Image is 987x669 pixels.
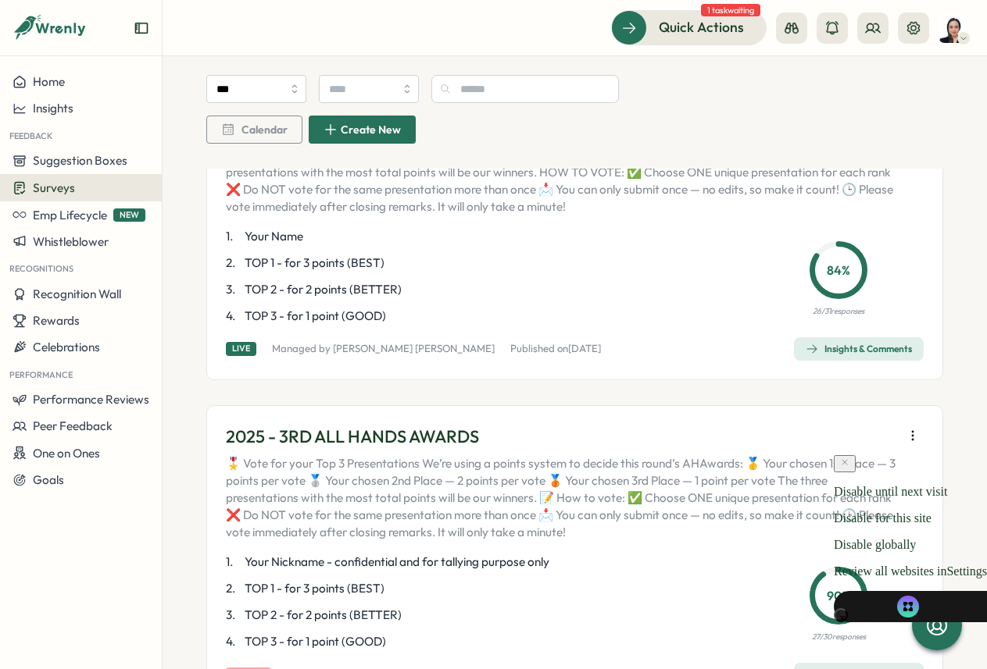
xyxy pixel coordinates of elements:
[226,455,896,541] p: 🎖️ Vote for your Top 3 Presentations We’re using a points system to decide this round’s AHAwards:...
[33,234,109,249] span: Whistleblower
[659,17,744,37] span: Quick Actions
[245,553,549,571] span: Your Nickname - confidential and for tallying purpose only
[245,308,386,325] span: TOP 3 - for 1 point (GOOD)
[814,586,863,606] p: 90 %
[33,313,80,328] span: Rewards
[245,281,402,298] span: TOP 2 - for 2 points (BETTER)
[341,124,401,135] span: Create New
[33,180,75,195] span: Surveys
[939,13,968,43] img: Dove Tugadi
[568,342,601,354] span: [DATE]
[33,418,113,433] span: Peer Feedback
[33,392,149,407] span: Performance Reviews
[206,116,302,144] button: Calendar
[814,261,863,280] p: 84 %
[272,342,495,356] p: Managed by
[33,286,121,301] span: Recognition Wall
[226,254,241,272] span: 2 .
[134,20,149,36] button: Expand sidebar
[113,208,145,222] span: NEW
[226,607,241,624] span: 3 .
[806,343,912,355] div: Insights & Comments
[226,425,896,449] p: 2025 - 3RD ALL HANDS AWARDS
[226,633,241,650] span: 4 .
[33,101,73,116] span: Insights
[245,633,386,650] span: TOP 3 - for 1 point (GOOD)
[226,553,241,571] span: 1 .
[33,340,100,354] span: Celebrations
[226,228,241,245] span: 1 .
[794,337,924,361] button: Insights & Comments
[226,580,241,597] span: 2 .
[812,631,866,643] p: 27 / 30 responses
[309,116,416,144] button: Create New
[333,342,495,354] a: [PERSON_NAME] [PERSON_NAME]
[241,124,288,135] span: Calendar
[813,305,864,318] p: 26 / 31 responses
[245,254,384,272] span: TOP 1 - for 3 points (BEST)
[33,74,65,89] span: Home
[226,308,241,325] span: 4 .
[226,281,241,298] span: 3 .
[701,4,760,16] span: 1 task waiting
[226,130,896,215] p: VOTE FOR YOUR TOP 3 PRESENTATIONS We’re using a points system to decide this round’s AHAwards: 🥇 ...
[245,607,402,624] span: TOP 2 - for 2 points (BETTER)
[510,342,601,356] p: Published on
[226,342,256,355] div: Live
[33,208,107,222] span: Emp Lifecycle
[245,228,303,245] span: Your Name
[245,580,384,597] span: TOP 1 - for 3 points (BEST)
[33,153,127,168] span: Suggestion Boxes
[611,10,767,44] button: Quick Actions
[33,446,100,461] span: One on Ones
[33,472,64,487] span: Goals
